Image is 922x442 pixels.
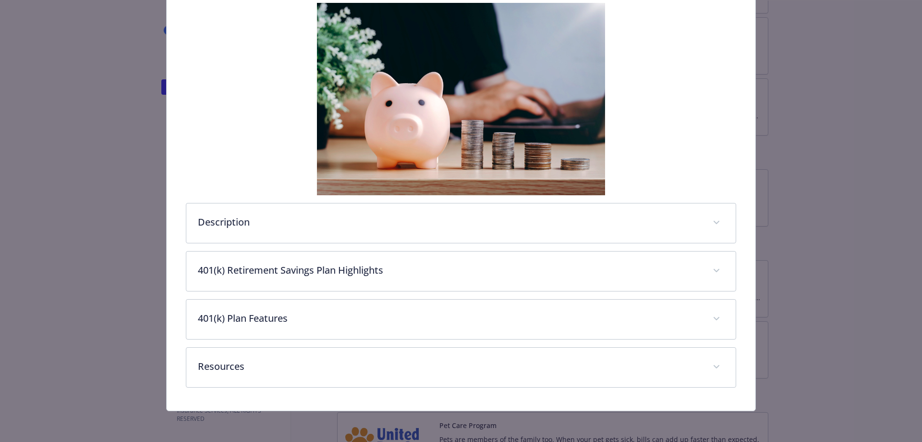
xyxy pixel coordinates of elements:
p: 401(k) Plan Features [198,311,702,326]
p: Description [198,215,702,229]
p: Resources [198,359,702,374]
div: Description [186,203,736,243]
img: banner [317,3,605,195]
div: 401(k) Plan Features [186,300,736,339]
div: 401(k) Retirement Savings Plan Highlights [186,252,736,291]
div: Resources [186,348,736,387]
p: 401(k) Retirement Savings Plan Highlights [198,263,702,278]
